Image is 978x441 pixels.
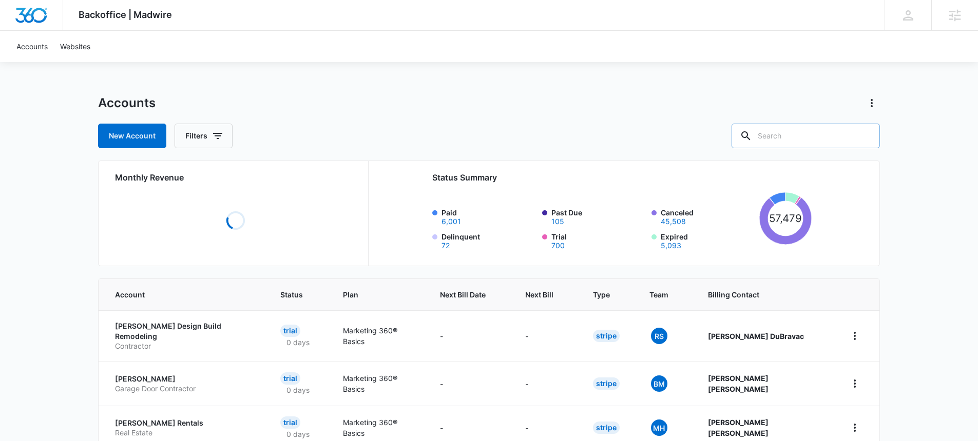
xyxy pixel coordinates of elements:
[661,231,755,249] label: Expired
[428,362,513,406] td: -
[343,417,415,438] p: Marketing 360® Basics
[280,429,316,439] p: 0 days
[54,31,97,62] a: Websites
[115,374,256,384] p: [PERSON_NAME]
[280,385,316,395] p: 0 days
[593,422,620,434] div: Stripe
[769,212,802,225] tspan: 57,479
[98,95,156,111] h1: Accounts
[593,377,620,390] div: Stripe
[847,375,863,392] button: home
[79,9,172,20] span: Backoffice | Madwire
[513,362,581,406] td: -
[442,207,536,225] label: Paid
[280,325,300,337] div: Trial
[175,124,233,148] button: Filters
[708,332,804,340] strong: [PERSON_NAME] DuBravac
[513,310,581,362] td: -
[551,242,565,249] button: Trial
[864,95,880,111] button: Actions
[661,218,686,225] button: Canceled
[115,418,256,428] p: [PERSON_NAME] Rentals
[280,337,316,348] p: 0 days
[525,289,553,300] span: Next Bill
[708,418,769,437] strong: [PERSON_NAME] [PERSON_NAME]
[115,321,256,351] a: [PERSON_NAME] Design Build RemodelingContractor
[343,325,415,347] p: Marketing 360® Basics
[661,242,681,249] button: Expired
[442,218,461,225] button: Paid
[442,242,450,249] button: Delinquent
[115,374,256,394] a: [PERSON_NAME]Garage Door Contractor
[115,171,356,184] h2: Monthly Revenue
[708,374,769,393] strong: [PERSON_NAME] [PERSON_NAME]
[10,31,54,62] a: Accounts
[428,310,513,362] td: -
[651,375,667,392] span: BM
[708,289,822,300] span: Billing Contact
[593,330,620,342] div: Stripe
[115,384,256,394] p: Garage Door Contractor
[593,289,610,300] span: Type
[280,372,300,385] div: Trial
[440,289,486,300] span: Next Bill Date
[651,328,667,344] span: RS
[98,124,166,148] a: New Account
[280,416,300,429] div: Trial
[442,231,536,249] label: Delinquent
[343,373,415,394] p: Marketing 360® Basics
[551,207,646,225] label: Past Due
[551,231,646,249] label: Trial
[847,328,863,344] button: home
[649,289,668,300] span: Team
[661,207,755,225] label: Canceled
[115,428,256,438] p: Real Estate
[651,419,667,436] span: MH
[551,218,564,225] button: Past Due
[732,124,880,148] input: Search
[115,341,256,351] p: Contractor
[847,419,863,436] button: home
[115,321,256,341] p: [PERSON_NAME] Design Build Remodeling
[115,418,256,438] a: [PERSON_NAME] RentalsReal Estate
[343,289,415,300] span: Plan
[280,289,303,300] span: Status
[432,171,812,184] h2: Status Summary
[115,289,241,300] span: Account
